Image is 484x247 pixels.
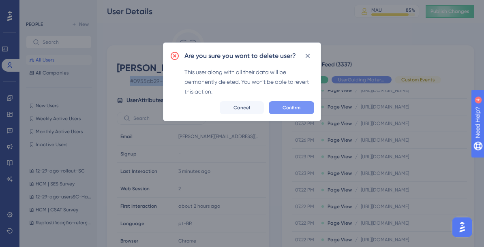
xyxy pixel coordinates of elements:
[56,4,59,11] div: 4
[233,104,250,111] span: Cancel
[184,51,296,61] h2: Are you sure you want to delete user?
[19,2,51,12] span: Need Help?
[283,104,300,111] span: Confirm
[184,67,314,96] div: This user along with all their data will be permanently deleted. You won’t be able to revert this...
[450,215,474,239] iframe: UserGuiding AI Assistant Launcher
